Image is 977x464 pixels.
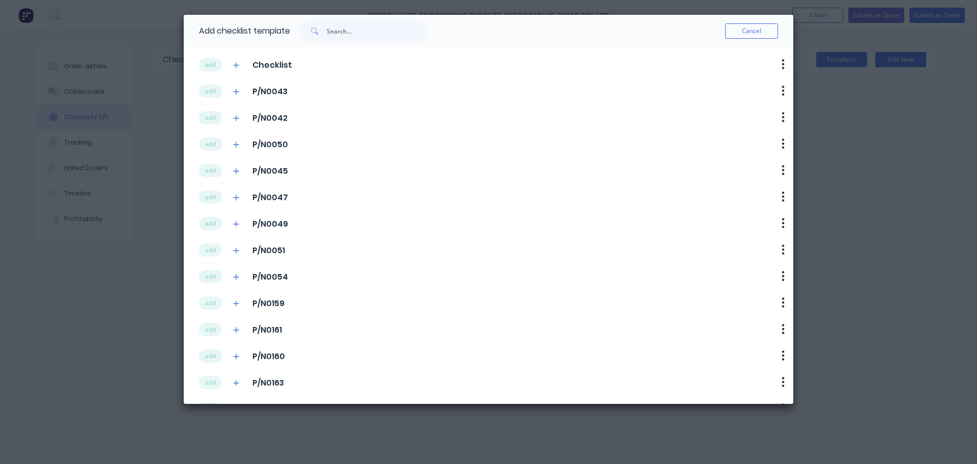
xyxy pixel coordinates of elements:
[199,15,290,47] div: Add checklist template
[199,402,222,416] button: add
[199,243,222,257] button: add
[199,270,222,283] button: add
[252,192,288,204] span: P/N0047
[252,271,288,283] span: P/N0054
[199,138,222,151] button: add
[199,190,222,204] button: add
[252,297,284,310] span: P/N0159
[252,244,285,257] span: P/N0051
[252,86,288,98] span: P/N0043
[199,58,222,71] button: add
[252,139,288,151] span: P/N0050
[725,23,778,39] button: Cancel
[199,376,222,389] button: add
[252,324,282,336] span: P/N0161
[199,85,222,98] button: add
[199,323,222,336] button: add
[199,164,222,177] button: add
[199,296,222,310] button: add
[252,59,292,71] span: Checklist
[327,21,427,41] input: Search...
[252,112,288,124] span: P/N0042
[199,111,222,124] button: add
[252,218,288,230] span: P/N0049
[252,403,284,416] span: P/N0631
[252,350,285,363] span: P/N0160
[199,349,222,363] button: add
[252,165,288,177] span: P/N0045
[252,377,284,389] span: P/N0163
[199,217,222,230] button: add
